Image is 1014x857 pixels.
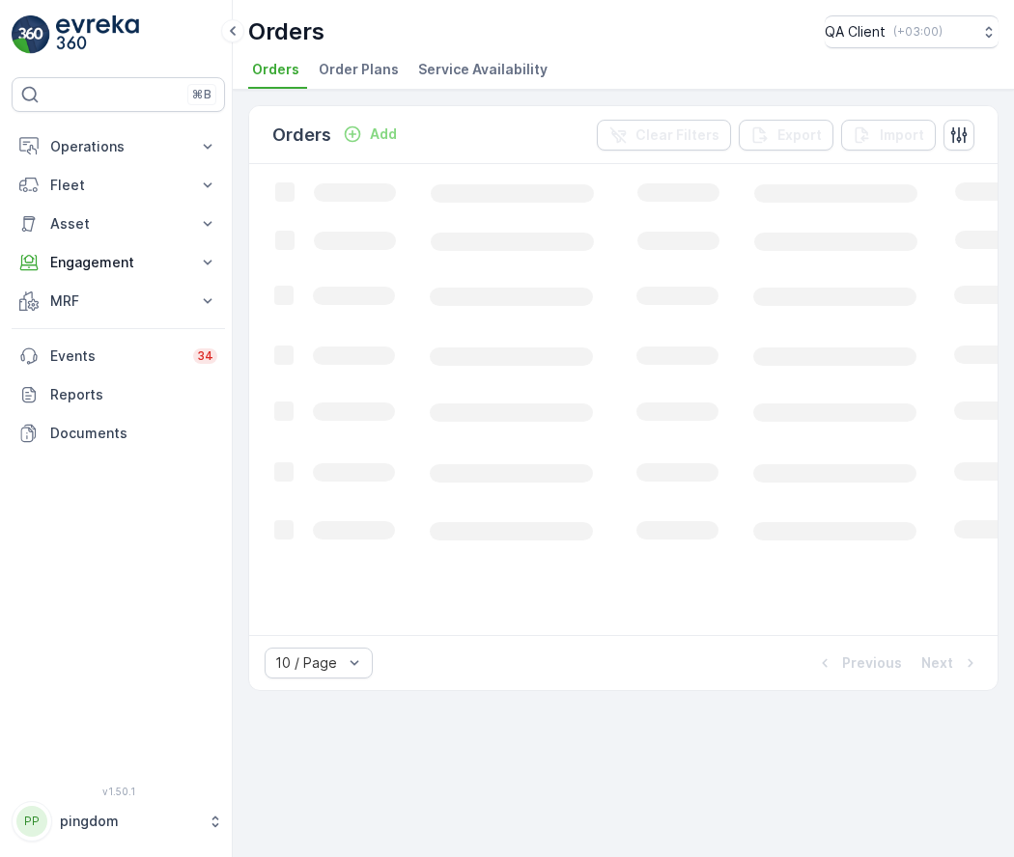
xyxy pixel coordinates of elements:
[893,24,943,40] p: ( +03:00 )
[370,124,397,144] p: Add
[825,15,999,48] button: QA Client(+03:00)
[12,801,225,842] button: PPpingdom
[739,120,833,151] button: Export
[12,786,225,797] span: v 1.50.1
[12,337,225,375] a: Events34
[197,348,213,364] p: 34
[60,812,198,831] p: pingdom
[825,22,886,41] p: QA Client
[880,125,924,145] p: Import
[50,385,217,404] p: Reports
[252,60,299,79] span: Orders
[921,653,953,673] p: Next
[777,125,822,145] p: Export
[12,375,225,414] a: Reports
[50,214,186,234] p: Asset
[272,122,331,149] p: Orders
[50,424,217,443] p: Documents
[12,15,50,54] img: logo
[842,653,902,673] p: Previous
[12,205,225,243] button: Asset
[12,243,225,282] button: Engagement
[12,127,225,166] button: Operations
[50,253,186,272] p: Engagement
[12,166,225,205] button: Fleet
[56,15,139,54] img: logo_light-DOdMpM7g.png
[192,87,211,102] p: ⌘B
[597,120,731,151] button: Clear Filters
[418,60,548,79] span: Service Availability
[319,60,399,79] span: Order Plans
[841,120,936,151] button: Import
[813,651,904,675] button: Previous
[12,282,225,320] button: MRF
[248,16,324,47] p: Orders
[50,346,182,366] p: Events
[50,137,186,156] p: Operations
[50,176,186,195] p: Fleet
[635,125,719,145] p: Clear Filters
[16,806,47,837] div: PP
[335,123,405,146] button: Add
[919,651,982,675] button: Next
[12,414,225,453] a: Documents
[50,291,186,311] p: MRF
